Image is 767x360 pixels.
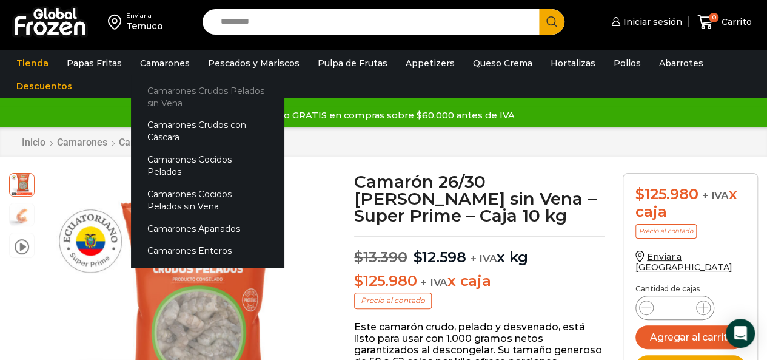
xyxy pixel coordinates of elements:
button: Search button [539,9,564,35]
p: Precio al contado [635,224,697,239]
span: 0 [709,13,718,22]
span: $ [354,248,363,266]
div: Temuco [126,20,163,32]
span: + IVA [421,276,447,288]
span: Iniciar sesión [620,16,682,28]
p: x kg [354,236,605,267]
span: PM04004024 [10,172,34,196]
a: Pescados y Mariscos [202,52,306,75]
button: Agregar al carrito [635,325,745,349]
div: Enviar a [126,12,163,20]
a: Papas Fritas [61,52,128,75]
a: Tienda [10,52,55,75]
span: camaron-sin-cascara [10,203,34,228]
p: Cantidad de cajas [635,285,745,293]
a: Descuentos [10,75,78,98]
div: Open Intercom Messenger [726,319,755,348]
span: $ [413,248,422,266]
p: Precio al contado [354,293,432,308]
p: x caja [354,273,605,290]
nav: Breadcrumb [21,137,281,148]
div: x caja [635,186,745,221]
bdi: 13.390 [354,248,407,266]
a: Camarones Crudos Pelados sin Vena [131,80,284,114]
span: $ [635,185,645,203]
a: Camarones Cocidos Pelados sin Vena [131,183,284,218]
span: + IVA [702,189,729,202]
a: Camarones [134,52,196,75]
h1: Camarón 26/30 [PERSON_NAME] sin Vena – Super Prime – Caja 10 kg [354,173,605,224]
a: Queso Crema [467,52,538,75]
a: Camarones [56,137,108,148]
a: Camarones Crudos Pelados sin Vena [118,137,281,148]
a: Enviar a [GEOGRAPHIC_DATA] [635,251,732,273]
bdi: 12.598 [413,248,466,266]
a: Hortalizas [544,52,601,75]
input: Product quantity [663,299,686,316]
a: Pulpa de Frutas [312,52,394,75]
span: $ [354,272,363,290]
a: Camarones Crudos con Cáscara [131,114,284,149]
bdi: 125.980 [354,272,417,290]
a: Abarrotes [653,52,709,75]
a: Iniciar sesión [608,10,682,34]
a: Camarones Cocidos Pelados [131,149,284,183]
img: address-field-icon.svg [108,12,126,32]
a: Inicio [21,137,46,148]
a: Camarones Apanados [131,217,284,240]
a: 0 Carrito [694,8,755,36]
a: Camarones Enteros [131,240,284,262]
a: Appetizers [400,52,461,75]
span: + IVA [470,253,497,265]
a: Pollos [608,52,647,75]
span: Carrito [718,16,752,28]
bdi: 125.980 [635,185,698,203]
